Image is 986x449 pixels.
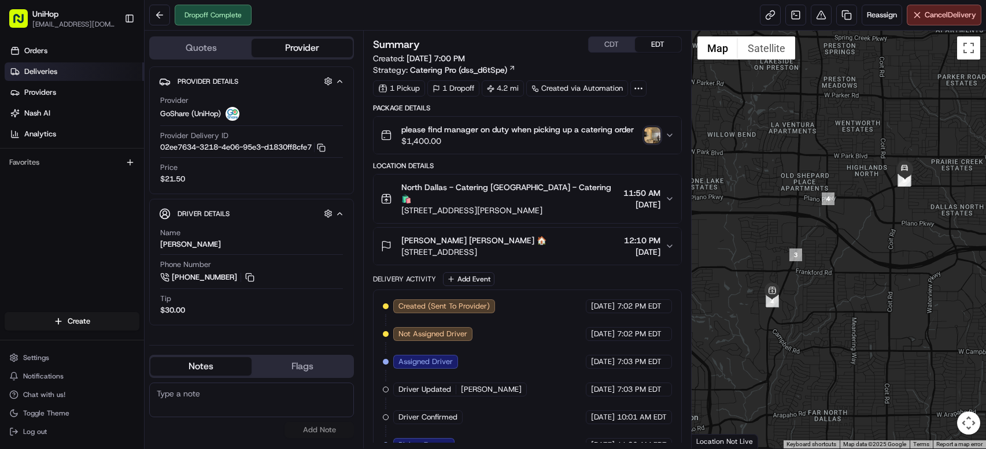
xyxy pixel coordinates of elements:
[12,169,21,178] div: 📗
[401,124,634,135] span: please find manager on duty when picking up a catering order
[398,357,453,367] span: Assigned Driver
[160,259,211,270] span: Phone Number
[617,412,667,422] span: 10:01 AM EDT
[427,80,479,97] div: 1 Dropoff
[5,153,139,172] div: Favorites
[624,246,660,258] span: [DATE]
[401,246,546,258] span: [STREET_ADDRESS]
[401,205,618,216] span: [STREET_ADDRESS][PERSON_NAME]
[160,109,221,119] span: GoShare (UniHop)
[159,204,344,223] button: Driver Details
[32,8,58,20] button: UniHop
[617,301,662,311] span: 7:02 PM EDT
[23,353,49,362] span: Settings
[623,199,660,210] span: [DATE]
[374,228,681,265] button: [PERSON_NAME] [PERSON_NAME] 🏠[STREET_ADDRESS]12:10 PM[DATE]
[374,117,681,154] button: please find manager on duty when picking up a catering order$1,400.00photo_proof_of_delivery image
[482,80,524,97] div: 4.2 mi
[617,329,662,339] span: 7:02 PM EDT
[373,53,465,64] span: Created:
[12,110,32,131] img: 1736555255976-a54dd68f-1ca7-489b-9aae-adbdc363a1c4
[24,66,57,77] span: Deliveries
[623,187,660,199] span: 11:50 AM
[461,384,522,395] span: [PERSON_NAME]
[913,441,929,447] a: Terms (opens in new tab)
[5,62,144,81] a: Deliveries
[160,142,326,153] button: 02ee7634-3218-4e06-95e3-d1830ff8cfe7
[23,168,88,179] span: Knowledge Base
[401,235,546,246] span: [PERSON_NAME] [PERSON_NAME] 🏠
[5,368,139,384] button: Notifications
[401,181,618,205] span: North Dallas - Catering [GEOGRAPHIC_DATA] - Catering 🛍️
[5,125,144,143] a: Analytics
[23,427,47,436] span: Log out
[39,122,146,131] div: We're available if you need us!
[398,412,457,422] span: Driver Confirmed
[526,80,628,97] a: Created via Automation
[30,75,191,87] input: Clear
[252,39,353,57] button: Provider
[24,129,56,139] span: Analytics
[160,239,221,250] div: [PERSON_NAME]
[738,36,795,60] button: Show satellite imagery
[160,174,185,184] span: $21.50
[178,77,238,86] span: Provider Details
[401,135,634,147] span: $1,400.00
[5,5,120,32] button: UniHop[EMAIL_ADDRESS][DOMAIN_NAME]
[822,192,834,205] div: 4
[5,42,144,60] a: Orders
[373,80,425,97] div: 1 Pickup
[957,411,980,435] button: Map camera controls
[697,36,738,60] button: Show street map
[591,329,615,339] span: [DATE]
[591,412,615,422] span: [DATE]
[172,272,237,283] span: [PHONE_NUMBER]
[925,10,976,20] span: Cancel Delivery
[5,312,139,331] button: Create
[936,441,983,447] a: Report a map error
[867,10,897,20] span: Reassign
[32,20,115,29] button: [EMAIL_ADDRESS][DOMAIN_NAME]
[93,163,190,184] a: 💻API Documentation
[160,271,256,284] a: [PHONE_NUMBER]
[5,83,144,102] a: Providers
[398,301,490,311] span: Created (Sent To Provider)
[252,357,353,376] button: Flags
[5,405,139,421] button: Toggle Theme
[39,110,190,122] div: Start new chat
[98,169,107,178] div: 💻
[178,209,230,218] span: Driver Details
[5,387,139,403] button: Chat with us!
[23,372,64,381] span: Notifications
[23,390,65,399] span: Chat with us!
[410,64,516,76] a: Catering Pro (dss_d6tSpe)
[644,127,660,143] img: photo_proof_of_delivery image
[786,440,836,448] button: Keyboard shortcuts
[373,274,436,284] div: Delivery Activity
[617,384,662,395] span: 7:03 PM EDT
[898,174,911,187] div: 7
[862,5,902,25] button: Reassign
[907,5,981,25] button: CancelDelivery
[766,295,779,307] div: 1
[5,424,139,440] button: Log out
[373,161,681,170] div: Location Details
[398,329,467,339] span: Not Assigned Driver
[957,36,980,60] button: Toggle fullscreen view
[197,114,211,128] button: Start new chat
[624,235,660,246] span: 12:10 PM
[789,248,802,261] div: 3
[695,433,733,448] a: Open this area in Google Maps (opens a new window)
[591,384,615,395] span: [DATE]
[7,163,93,184] a: 📗Knowledge Base
[373,39,420,50] h3: Summary
[115,196,140,205] span: Pylon
[374,175,681,223] button: North Dallas - Catering [GEOGRAPHIC_DATA] - Catering 🛍️[STREET_ADDRESS][PERSON_NAME]11:50 AM[DATE]
[23,409,69,418] span: Toggle Theme
[12,12,35,35] img: Nash
[160,95,189,106] span: Provider
[5,104,144,123] a: Nash AI
[159,72,344,91] button: Provider Details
